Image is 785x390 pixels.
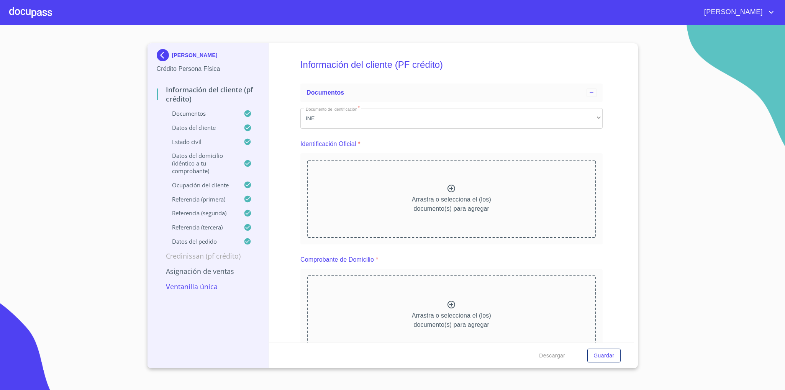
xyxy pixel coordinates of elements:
span: [PERSON_NAME] [698,6,767,18]
p: Datos del pedido [157,238,244,245]
p: Referencia (segunda) [157,209,244,217]
button: account of current user [698,6,776,18]
p: Crédito Persona Física [157,64,260,74]
p: Ocupación del Cliente [157,181,244,189]
div: INE [300,108,603,129]
h5: Información del cliente (PF crédito) [300,49,603,80]
button: Guardar [587,349,620,363]
p: Referencia (primera) [157,195,244,203]
button: Descargar [536,349,568,363]
span: Documentos [306,89,344,96]
p: Credinissan (PF crédito) [157,251,260,261]
div: [PERSON_NAME] [157,49,260,64]
p: [PERSON_NAME] [172,52,218,58]
p: Ventanilla única [157,282,260,291]
p: Información del cliente (PF crédito) [157,85,260,103]
p: Asignación de Ventas [157,267,260,276]
p: Datos del cliente [157,124,244,131]
p: Identificación Oficial [300,139,356,149]
img: Docupass spot blue [157,49,172,61]
p: Arrastra o selecciona el (los) documento(s) para agregar [412,311,491,329]
span: Guardar [593,351,614,361]
p: Referencia (tercera) [157,223,244,231]
p: Comprobante de Domicilio [300,255,374,264]
span: Descargar [539,351,565,361]
p: Datos del domicilio (idéntico a tu comprobante) [157,152,244,175]
p: Documentos [157,110,244,117]
p: Estado Civil [157,138,244,146]
p: Arrastra o selecciona el (los) documento(s) para agregar [412,195,491,213]
div: Documentos [300,84,603,102]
